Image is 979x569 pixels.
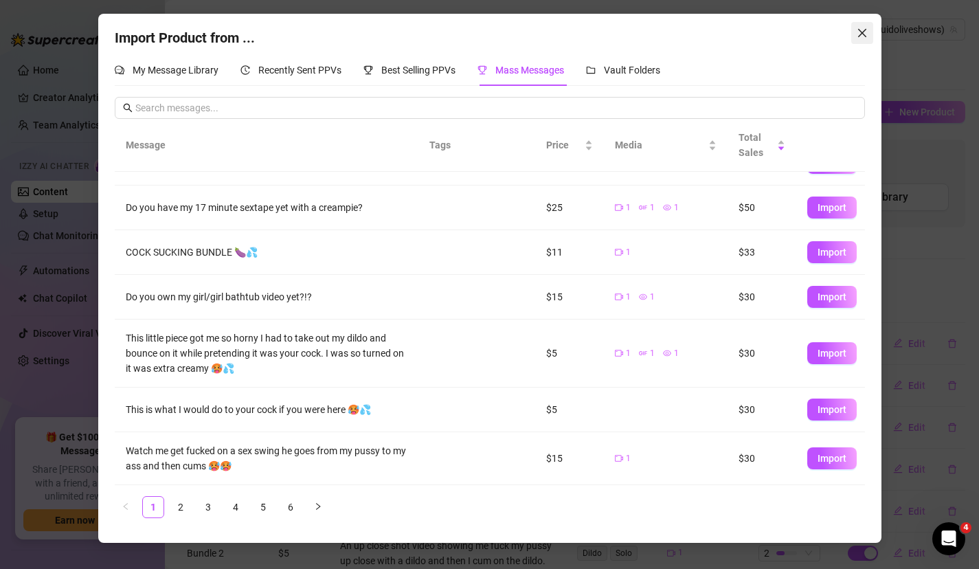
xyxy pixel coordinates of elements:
[126,289,407,304] div: Do you own my girl/girl bathtub video yet?!?
[851,27,873,38] span: Close
[807,342,857,364] button: Import
[225,497,246,517] a: 4
[818,404,846,415] span: Import
[626,246,631,259] span: 1
[123,103,133,113] span: search
[851,22,873,44] button: Close
[960,522,971,533] span: 4
[115,30,255,46] span: Import Product from ...
[307,496,329,518] li: Next Page
[307,496,329,518] button: right
[818,453,846,464] span: Import
[280,496,302,518] li: 6
[381,65,455,76] span: Best Selling PPVs
[253,497,273,517] a: 5
[535,230,604,275] td: $11
[418,119,501,172] th: Tags
[663,203,671,212] span: eye
[626,347,631,360] span: 1
[818,291,846,302] span: Import
[807,286,857,308] button: Import
[495,65,564,76] span: Mass Messages
[126,245,407,260] div: COCK SUCKING BUNDLE 🍆💦
[535,275,604,320] td: $15
[615,203,623,212] span: video-camera
[535,186,604,230] td: $25
[728,432,796,485] td: $30
[932,522,965,555] iframe: Intercom live chat
[135,100,857,115] input: Search messages...
[807,399,857,421] button: Import
[739,130,774,160] span: Total Sales
[535,119,604,172] th: Price
[639,293,647,301] span: eye
[626,201,631,214] span: 1
[818,348,846,359] span: Import
[133,65,218,76] span: My Message Library
[535,388,604,432] td: $5
[240,65,250,75] span: history
[674,201,679,214] span: 1
[198,497,218,517] a: 3
[126,402,407,417] div: This is what I would do to your cock if you were here 🥵💦
[314,502,322,511] span: right
[639,349,647,357] span: gif
[639,203,647,212] span: gif
[225,496,247,518] li: 4
[728,320,796,388] td: $30
[115,496,137,518] button: left
[728,186,796,230] td: $50
[477,65,487,75] span: trophy
[170,497,191,517] a: 2
[728,388,796,432] td: $30
[170,496,192,518] li: 2
[818,247,846,258] span: Import
[857,27,868,38] span: close
[728,275,796,320] td: $30
[363,65,373,75] span: trophy
[615,137,706,153] span: Media
[650,291,655,304] span: 1
[252,496,274,518] li: 5
[626,452,631,465] span: 1
[604,119,728,172] th: Media
[674,347,679,360] span: 1
[115,496,137,518] li: Previous Page
[115,65,124,75] span: comment
[143,497,164,517] a: 1
[115,119,418,172] th: Message
[280,497,301,517] a: 6
[535,432,604,485] td: $15
[546,137,582,153] span: Price
[615,293,623,301] span: video-camera
[258,65,341,76] span: Recently Sent PPVs
[818,202,846,213] span: Import
[126,331,407,376] div: This little piece got me so horny I had to take out my dildo and bounce on it while pretending it...
[728,230,796,275] td: $33
[604,65,660,76] span: Vault Folders
[197,496,219,518] li: 3
[535,320,604,388] td: $5
[807,447,857,469] button: Import
[807,241,857,263] button: Import
[142,496,164,518] li: 1
[728,119,796,172] th: Total Sales
[615,248,623,256] span: video-camera
[126,443,407,473] div: Watch me get fucked on a sex swing he goes from my pussy to my ass and then cums 🥵🥵
[807,197,857,219] button: Import
[586,65,596,75] span: folder
[122,502,130,511] span: left
[663,349,671,357] span: eye
[615,454,623,462] span: video-camera
[615,349,623,357] span: video-camera
[126,200,407,215] div: Do you have my 17 minute sextape yet with a creampie?
[650,347,655,360] span: 1
[650,201,655,214] span: 1
[626,291,631,304] span: 1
